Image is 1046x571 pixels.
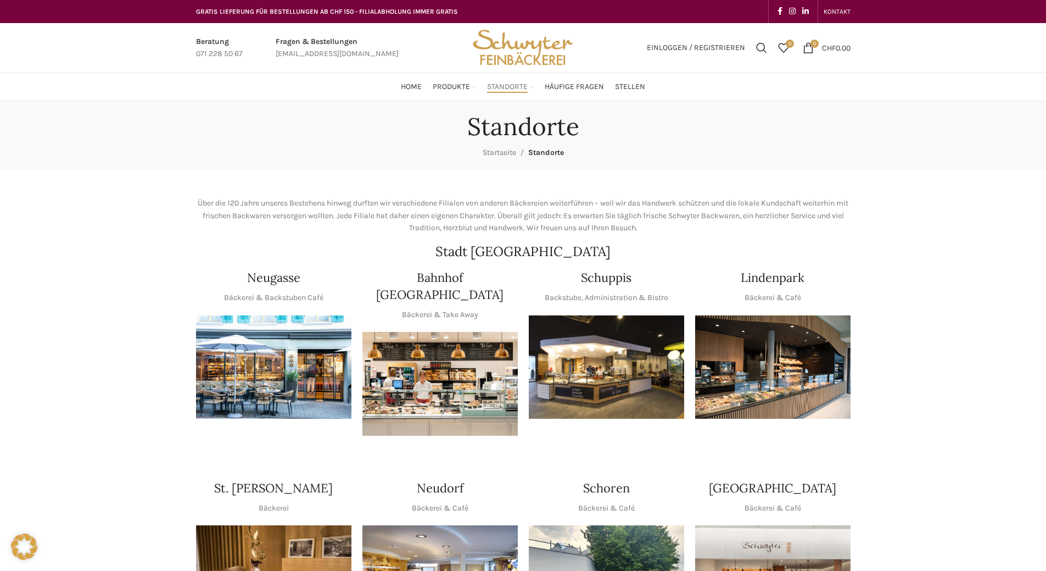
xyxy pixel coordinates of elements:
a: Suchen [751,37,773,59]
a: Home [401,76,422,98]
span: Stellen [615,82,645,92]
p: Bäckerei & Café [745,292,801,304]
a: Site logo [469,42,577,52]
h4: Neugasse [247,269,300,286]
h1: Standorte [467,112,579,141]
span: 0 [810,40,819,48]
span: Einloggen / Registrieren [647,44,745,52]
p: Backstube, Administration & Bistro [545,292,668,304]
p: Bäckerei & Café [412,502,468,514]
a: 0 [773,37,795,59]
a: Stellen [615,76,645,98]
a: Linkedin social link [799,4,812,19]
p: Bäckerei & Backstuben Café [224,292,323,304]
h2: Stadt [GEOGRAPHIC_DATA] [196,245,851,258]
h4: Bahnhof [GEOGRAPHIC_DATA] [362,269,518,303]
a: 0 CHF0.00 [797,37,856,59]
bdi: 0.00 [822,43,851,52]
span: GRATIS LIEFERUNG FÜR BESTELLUNGEN AB CHF 150 - FILIALABHOLUNG IMMER GRATIS [196,8,458,15]
p: Bäckerei [259,502,289,514]
div: Main navigation [191,76,856,98]
h4: Lindenpark [741,269,804,286]
p: Bäckerei & Café [745,502,801,514]
img: Neugasse [196,315,351,419]
img: 017-e1571925257345 [695,315,851,419]
a: Startseite [483,148,516,157]
div: Secondary navigation [818,1,856,23]
a: Häufige Fragen [545,76,604,98]
a: Infobox link [196,36,243,60]
span: CHF [822,43,836,52]
span: Produkte [433,82,470,92]
a: KONTAKT [824,1,851,23]
span: Standorte [528,148,564,157]
img: Bahnhof St. Gallen [362,332,518,436]
h4: St. [PERSON_NAME] [214,480,333,497]
a: Instagram social link [786,4,799,19]
span: Home [401,82,422,92]
a: Standorte [487,76,534,98]
p: Über die 120 Jahre unseres Bestehens hinweg durften wir verschiedene Filialen von anderen Bäckere... [196,197,851,234]
p: Bäckerei & Café [578,502,635,514]
a: Infobox link [276,36,399,60]
h4: Schoren [583,480,630,497]
a: Produkte [433,76,476,98]
h4: Schuppis [581,269,631,286]
h4: Neudorf [417,480,463,497]
img: Bäckerei Schwyter [469,23,577,73]
a: Einloggen / Registrieren [641,37,751,59]
img: 150130-Schwyter-013 [529,315,684,419]
h4: [GEOGRAPHIC_DATA] [709,480,836,497]
span: 0 [786,40,794,48]
span: Häufige Fragen [545,82,604,92]
a: Facebook social link [774,4,786,19]
p: Bäckerei & Take Away [402,309,478,321]
span: Standorte [487,82,528,92]
span: KONTAKT [824,8,851,15]
div: Meine Wunschliste [773,37,795,59]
